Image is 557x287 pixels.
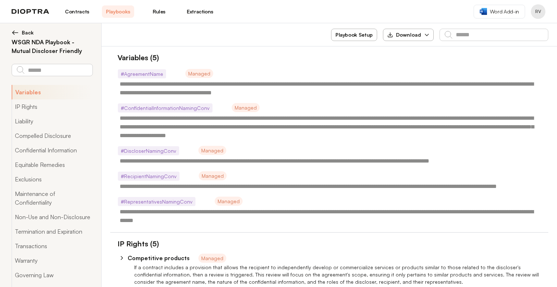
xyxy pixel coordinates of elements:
a: Rules [143,5,175,18]
button: Download [383,29,434,41]
span: # AgreementName [118,69,166,78]
span: Managed [215,197,243,206]
button: Equitable Remedies [12,157,92,172]
span: Managed [198,254,226,263]
button: IP Rights [12,99,92,114]
span: Managed [232,103,260,112]
img: left arrow [12,29,19,36]
button: Liability [12,114,92,128]
img: Expand [162,54,169,61]
button: Governing Law [12,268,92,282]
a: Playbooks [102,5,134,18]
span: Managed [198,146,226,155]
button: Variables [12,85,92,99]
p: Competitive products [128,254,190,262]
a: Word Add-in [474,5,525,19]
button: Profile menu [531,4,545,19]
span: Managed [185,69,213,78]
span: # ConfidentialInformationNamingConv [118,103,213,112]
a: Contracts [61,5,93,18]
p: If a contract includes a provision that allows the recipient to independently develop or commerci... [134,264,548,286]
button: Back [12,29,92,36]
span: Back [22,29,34,36]
span: Word Add-in [490,8,519,15]
img: word [480,8,487,15]
img: logo [12,9,49,14]
button: Exclusions [12,172,92,186]
button: Non-Use and Non-Disclosure [12,210,92,224]
h1: Variables (5) [110,52,159,63]
div: Download [387,31,421,38]
span: # RepresentativesNamingConv [118,197,195,206]
span: # RecipientNamingConv [118,172,180,181]
button: Confidential Information [12,143,92,157]
button: Termination and Expiration [12,224,92,239]
a: Extractions [184,5,216,18]
button: Maintenance of Confidentiality [12,186,92,210]
button: Transactions [12,239,92,253]
h1: IP Rights (5) [110,238,159,249]
button: Warranty [12,253,92,268]
button: Playbook Setup [331,29,377,41]
span: # DiscloserNamingConv [118,146,179,155]
span: Managed [199,171,227,180]
button: Compelled Disclosure [12,128,92,143]
h2: WSGR NDA Playbook - Mutual Discloser Friendly [12,38,92,55]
